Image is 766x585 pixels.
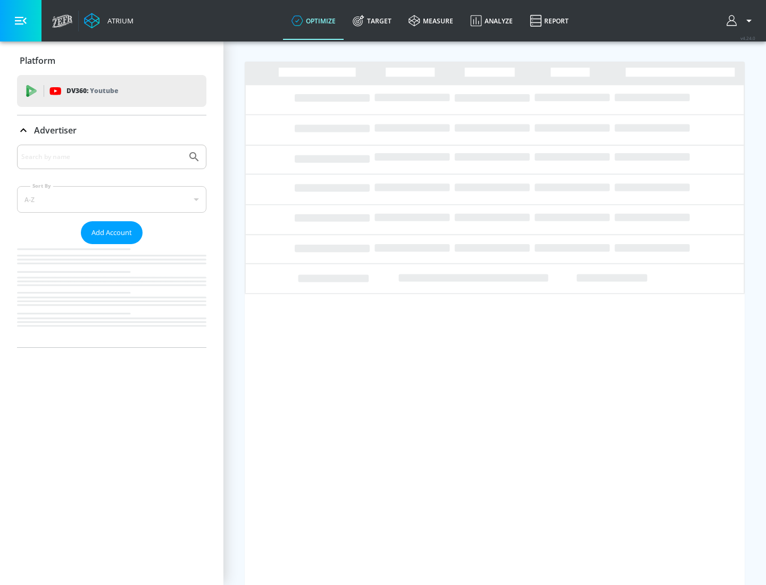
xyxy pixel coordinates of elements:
a: Analyze [462,2,521,40]
a: measure [400,2,462,40]
div: DV360: Youtube [17,75,206,107]
p: DV360: [66,85,118,97]
p: Advertiser [34,124,77,136]
div: Atrium [103,16,134,26]
a: Report [521,2,577,40]
div: Advertiser [17,145,206,347]
label: Sort By [30,182,53,189]
a: Target [344,2,400,40]
a: Atrium [84,13,134,29]
span: v 4.24.0 [740,35,755,41]
button: Add Account [81,221,143,244]
div: A-Z [17,186,206,213]
a: optimize [283,2,344,40]
div: Advertiser [17,115,206,145]
input: Search by name [21,150,182,164]
p: Youtube [90,85,118,96]
div: Platform [17,46,206,76]
nav: list of Advertiser [17,244,206,347]
p: Platform [20,55,55,66]
span: Add Account [91,227,132,239]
